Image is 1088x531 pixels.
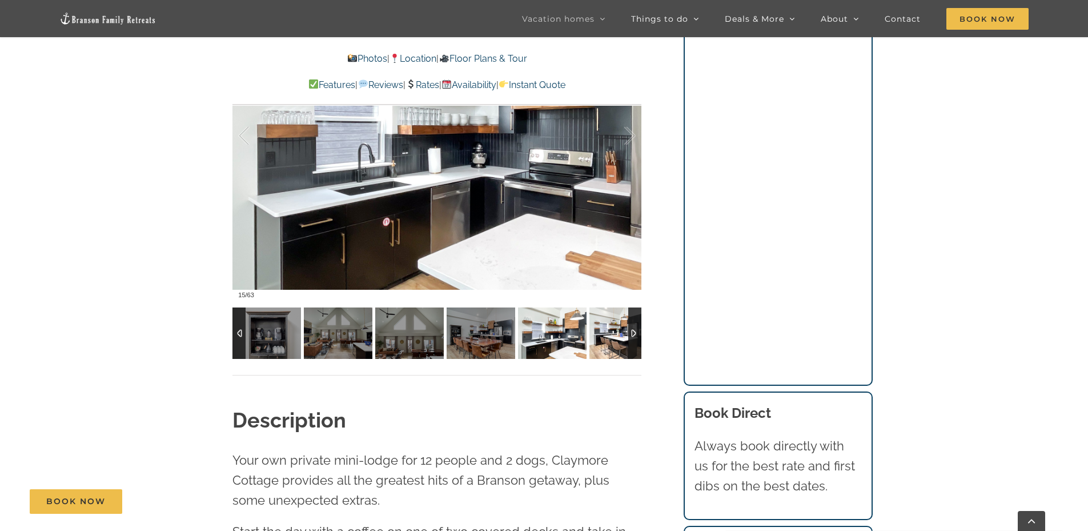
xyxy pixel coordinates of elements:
a: Instant Quote [499,79,565,90]
img: 💬 [359,79,368,89]
span: Vacation homes [522,15,595,23]
b: Book Direct [694,405,771,421]
a: Reviews [358,79,403,90]
span: Book Now [46,497,106,506]
span: Book Now [946,8,1029,30]
span: Your own private mini-lodge for 12 people and 2 dogs, Claymore Cottage provides all the greatest ... [232,453,609,508]
img: Claymore-Cottage-lake-view-pool-vacation-rental-1126-scaled.jpg-nggid041128-ngg0dyn-120x90-00f0w0... [304,308,372,359]
p: | | [232,51,641,66]
span: Contact [885,15,921,23]
img: ✅ [309,79,318,89]
img: Branson Family Retreats Logo [59,12,156,25]
img: Claymore-Cottage-lake-view-pool-vacation-rental-1124-scaled.jpg-nggid041126-ngg0dyn-120x90-00f0w0... [518,308,587,359]
p: | | | | [232,78,641,93]
img: Claymore-Cottage-lake-view-pool-vacation-rental-1125-scaled.jpg-nggid041127-ngg0dyn-120x90-00f0w0... [589,308,658,359]
img: Claymore-Cottage-lake-view-pool-vacation-rental-1123-scaled.jpg-nggid041125-ngg0dyn-120x90-00f0w0... [232,308,301,359]
img: Claymore-Cottage-lake-view-pool-vacation-rental-1127-scaled.jpg-nggid041129-ngg0dyn-120x90-00f0w0... [375,308,444,359]
span: Deals & More [725,15,784,23]
strong: Description [232,408,346,432]
img: 📍 [390,54,399,63]
span: About [821,15,848,23]
a: Location [390,53,436,64]
a: Rates [406,79,439,90]
a: Floor Plans & Tour [439,53,527,64]
p: Always book directly with us for the best rate and first dibs on the best dates. [694,436,861,497]
a: Features [308,79,355,90]
a: Availability [441,79,496,90]
img: 📆 [442,79,451,89]
img: Claymore-Cottage-lake-view-pool-vacation-rental-1122-scaled.jpg-nggid041124-ngg0dyn-120x90-00f0w0... [447,308,515,359]
a: Book Now [30,489,122,514]
img: 🎥 [440,54,449,63]
img: 📸 [348,54,357,63]
img: 💲 [406,79,415,89]
span: Things to do [631,15,688,23]
img: 👉 [499,79,508,89]
a: Photos [347,53,387,64]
